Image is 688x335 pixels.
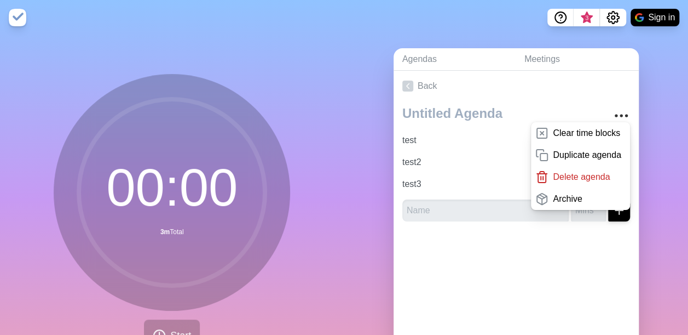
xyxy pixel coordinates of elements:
input: Mins [571,200,606,222]
img: google logo [635,13,644,22]
input: Name [398,151,553,173]
img: timeblocks logo [9,9,26,26]
button: What’s new [574,9,600,26]
a: Back [394,71,639,101]
p: Archive [553,192,582,206]
button: Settings [600,9,626,26]
a: Meetings [516,48,639,71]
input: Name [402,200,569,222]
input: Name [398,129,553,151]
input: Name [398,173,553,195]
p: Duplicate agenda [553,149,621,162]
span: 3 [582,14,591,22]
p: Delete agenda [553,171,610,184]
button: More [610,105,632,127]
button: Help [547,9,574,26]
button: Sign in [631,9,679,26]
a: Agendas [394,48,516,71]
p: Clear time blocks [553,127,620,140]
